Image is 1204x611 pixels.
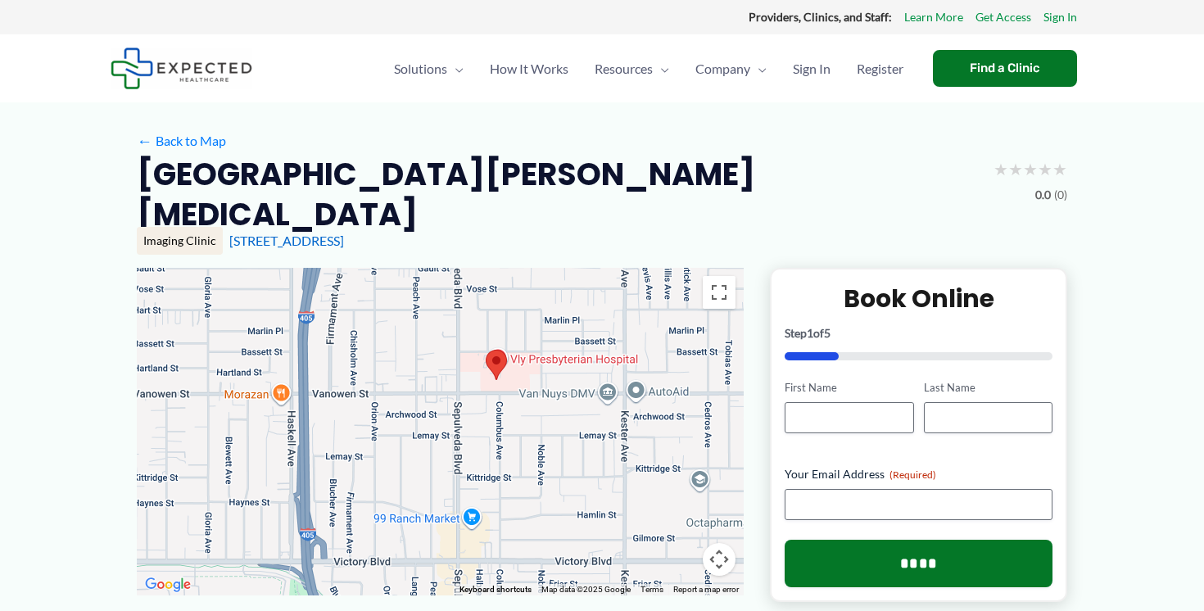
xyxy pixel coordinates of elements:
span: Sign In [793,40,831,97]
a: Find a Clinic [933,50,1077,87]
div: Imaging Clinic [137,227,223,255]
a: Terms (opens in new tab) [640,585,663,594]
span: Company [695,40,750,97]
a: ←Back to Map [137,129,226,153]
a: Sign In [780,40,844,97]
button: Toggle fullscreen view [703,276,736,309]
span: How It Works [490,40,568,97]
a: SolutionsMenu Toggle [381,40,477,97]
label: Last Name [924,380,1052,396]
span: Menu Toggle [447,40,464,97]
span: Map data ©2025 Google [541,585,631,594]
span: ★ [994,154,1008,184]
span: 0.0 [1035,184,1051,206]
a: Sign In [1043,7,1077,28]
span: Menu Toggle [750,40,767,97]
span: (0) [1054,184,1067,206]
nav: Primary Site Navigation [381,40,917,97]
a: [STREET_ADDRESS] [229,233,344,248]
span: Menu Toggle [653,40,669,97]
button: Map camera controls [703,543,736,576]
span: Solutions [394,40,447,97]
span: 5 [824,326,831,340]
span: Register [857,40,903,97]
a: ResourcesMenu Toggle [582,40,682,97]
span: (Required) [889,468,936,481]
h2: [GEOGRAPHIC_DATA][PERSON_NAME][MEDICAL_DATA] [137,154,980,235]
span: ★ [1052,154,1067,184]
span: ★ [1008,154,1023,184]
span: ★ [1023,154,1038,184]
p: Step of [785,328,1052,339]
button: Keyboard shortcuts [459,584,532,595]
a: How It Works [477,40,582,97]
img: Expected Healthcare Logo - side, dark font, small [111,48,252,89]
label: First Name [785,380,913,396]
h2: Book Online [785,283,1052,315]
span: ← [137,133,152,148]
a: Open this area in Google Maps (opens a new window) [141,574,195,595]
a: Get Access [975,7,1031,28]
span: Resources [595,40,653,97]
label: Your Email Address [785,466,1052,482]
a: Report a map error [673,585,739,594]
a: CompanyMenu Toggle [682,40,780,97]
strong: Providers, Clinics, and Staff: [749,10,892,24]
a: Learn More [904,7,963,28]
img: Google [141,574,195,595]
a: Register [844,40,917,97]
span: 1 [807,326,813,340]
span: ★ [1038,154,1052,184]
